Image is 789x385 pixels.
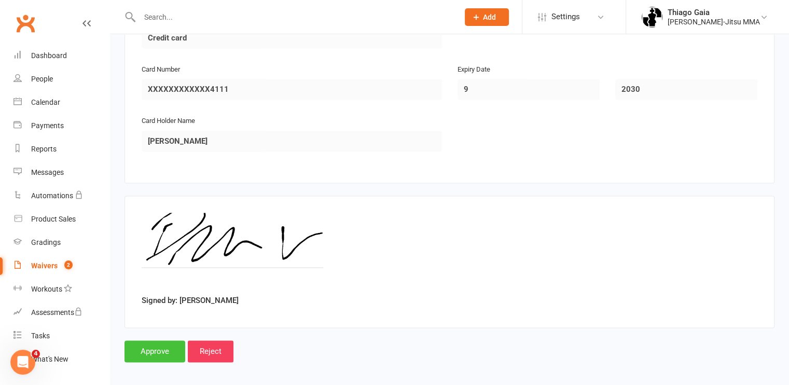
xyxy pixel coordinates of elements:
[31,285,62,293] div: Workouts
[31,332,50,340] div: Tasks
[13,278,109,301] a: Workouts
[31,191,73,200] div: Automations
[31,51,67,60] div: Dashboard
[31,121,64,130] div: Payments
[142,64,180,75] label: Card Number
[12,10,38,36] a: Clubworx
[13,348,109,371] a: What's New
[13,254,109,278] a: Waivers 2
[142,116,195,127] label: Card Holder Name
[13,301,109,324] a: Assessments
[458,64,490,75] label: Expiry Date
[64,260,73,269] span: 2
[31,215,76,223] div: Product Sales
[13,91,109,114] a: Calendar
[31,238,61,246] div: Gradings
[642,7,662,27] img: thumb_image1620107676.png
[32,350,40,358] span: 4
[483,13,496,21] span: Add
[13,44,109,67] a: Dashboard
[31,308,82,317] div: Assessments
[13,161,109,184] a: Messages
[136,10,451,24] input: Search...
[10,350,35,375] iframe: Intercom live chat
[31,355,68,363] div: What's New
[13,184,109,208] a: Automations
[13,324,109,348] a: Tasks
[31,75,53,83] div: People
[31,98,60,106] div: Calendar
[13,67,109,91] a: People
[31,262,58,270] div: Waivers
[142,213,323,291] img: image1760395179.png
[188,340,233,362] input: Reject
[465,8,509,26] button: Add
[31,145,57,153] div: Reports
[13,114,109,137] a: Payments
[13,208,109,231] a: Product Sales
[124,340,185,362] input: Approve
[13,137,109,161] a: Reports
[668,17,760,26] div: [PERSON_NAME]-Jitsu MMA
[551,5,580,29] span: Settings
[31,168,64,176] div: Messages
[142,294,239,307] label: Signed by: [PERSON_NAME]
[13,231,109,254] a: Gradings
[668,8,760,17] div: Thiago Gaia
